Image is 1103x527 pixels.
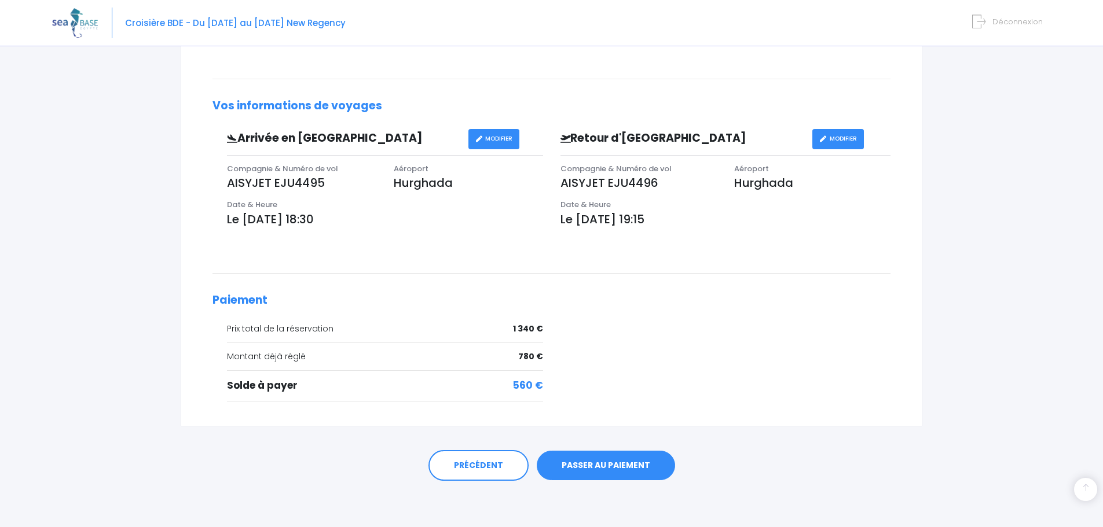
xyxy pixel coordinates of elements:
[560,199,611,210] span: Date & Heure
[468,129,520,149] a: MODIFIER
[227,351,543,363] div: Montant déjà réglé
[560,174,717,191] p: AISYJET EJU4496
[394,174,543,191] p: Hurghada
[212,99,891,113] h2: Vos informations de voyages
[734,163,769,174] span: Aéroport
[552,132,812,145] h3: Retour d'[GEOGRAPHIC_DATA]
[428,450,529,481] a: PRÉCÉDENT
[218,132,468,145] h3: Arrivée en [GEOGRAPHIC_DATA]
[812,129,864,149] a: MODIFIER
[734,174,891,191] p: Hurghada
[227,378,543,393] div: Solde à payer
[513,323,543,335] span: 1 340 €
[227,323,543,335] div: Prix total de la réservation
[513,378,543,393] span: 560 €
[227,163,338,174] span: Compagnie & Numéro de vol
[560,211,891,228] p: Le [DATE] 19:15
[227,211,543,228] p: Le [DATE] 18:30
[560,163,672,174] span: Compagnie & Numéro de vol
[212,294,891,307] h2: Paiement
[227,174,376,191] p: AISYJET EJU4495
[537,451,675,481] a: PASSER AU PAIEMENT
[227,199,277,210] span: Date & Heure
[125,17,346,29] span: Croisière BDE - Du [DATE] au [DATE] New Regency
[394,163,428,174] span: Aéroport
[518,351,543,363] span: 780 €
[992,16,1043,27] span: Déconnexion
